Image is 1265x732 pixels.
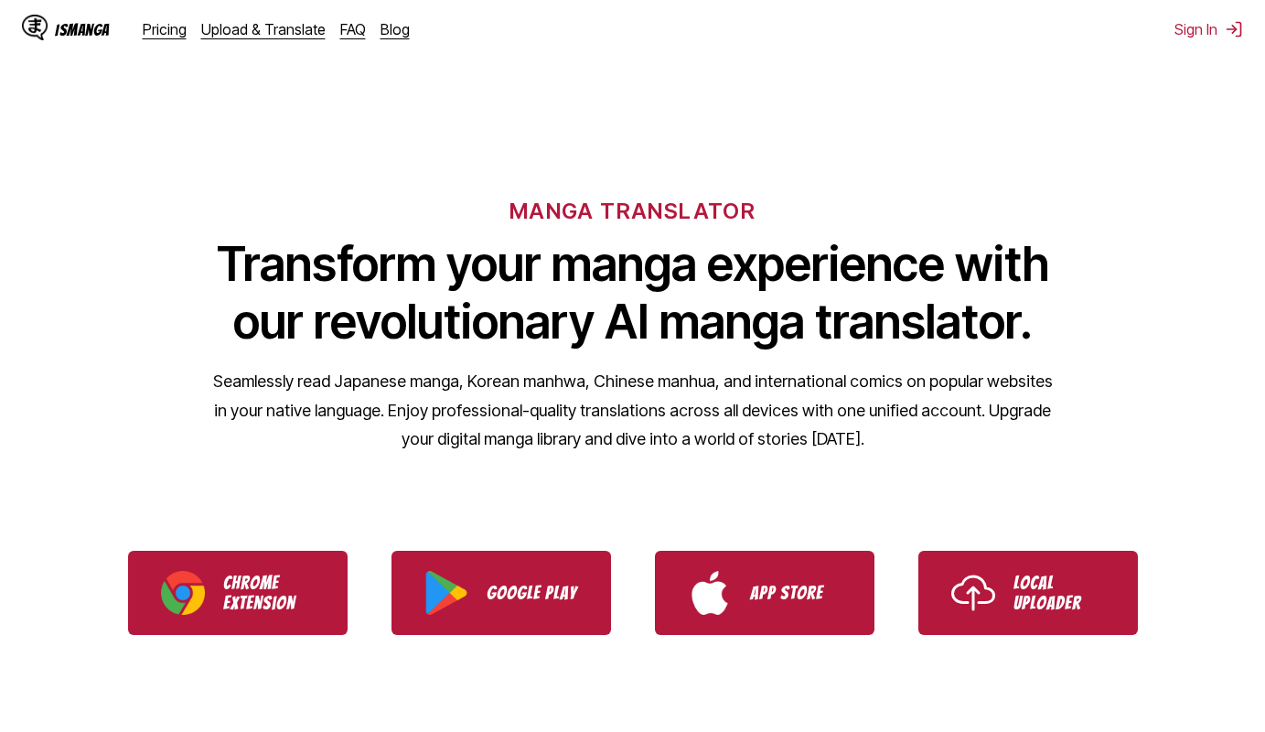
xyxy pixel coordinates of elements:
[128,551,348,635] a: Download IsManga Chrome Extension
[951,571,995,615] img: Upload icon
[340,20,366,38] a: FAQ
[918,551,1138,635] a: Use IsManga Local Uploader
[212,235,1054,350] h1: Transform your manga experience with our revolutionary AI manga translator.
[143,20,187,38] a: Pricing
[655,551,874,635] a: Download IsManga from App Store
[391,551,611,635] a: Download IsManga from Google Play
[22,15,48,40] img: IsManga Logo
[487,583,578,603] p: Google Play
[223,573,315,613] p: Chrome Extension
[1174,20,1243,38] button: Sign In
[381,20,410,38] a: Blog
[424,571,468,615] img: Google Play logo
[161,571,205,615] img: Chrome logo
[750,583,842,603] p: App Store
[201,20,326,38] a: Upload & Translate
[22,15,143,44] a: IsManga LogoIsManga
[1013,573,1105,613] p: Local Uploader
[55,21,110,38] div: IsManga
[688,571,732,615] img: App Store logo
[212,367,1054,454] p: Seamlessly read Japanese manga, Korean manhwa, Chinese manhua, and international comics on popula...
[1225,20,1243,38] img: Sign out
[509,198,756,224] h6: MANGA TRANSLATOR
